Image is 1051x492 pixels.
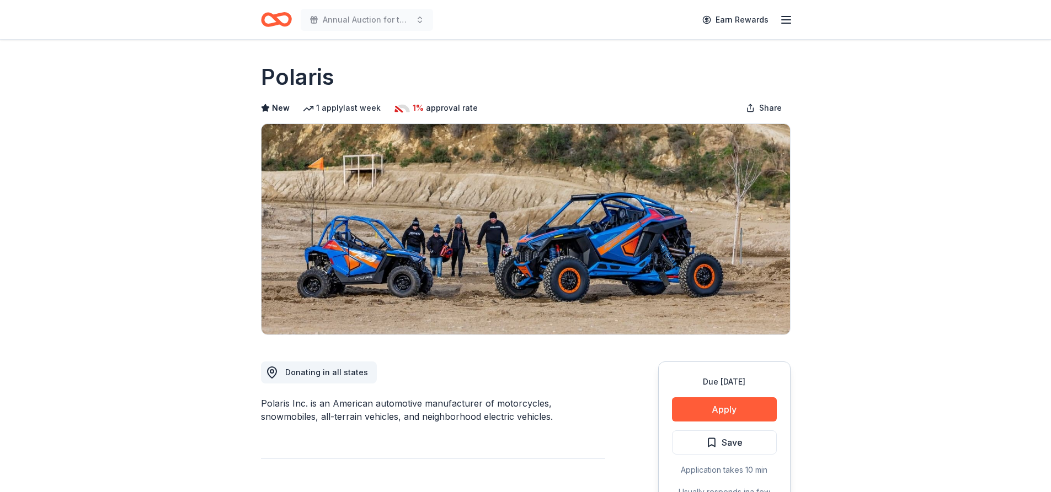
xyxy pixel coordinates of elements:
span: Save [722,435,743,450]
a: Home [261,7,292,33]
span: Share [759,101,782,115]
div: Due [DATE] [672,375,777,388]
button: Apply [672,397,777,421]
button: Annual Auction for the Animals [301,9,433,31]
button: Share [737,97,791,119]
span: New [272,101,290,115]
img: Image for Polaris [262,124,790,334]
span: 1% [413,101,424,115]
div: Application takes 10 min [672,463,777,477]
div: 1 apply last week [303,101,381,115]
div: Polaris Inc. is an American automotive manufacturer of motorcycles, snowmobiles, all-terrain vehi... [261,397,605,423]
h1: Polaris [261,62,334,93]
a: Earn Rewards [696,10,775,30]
span: Donating in all states [285,367,368,377]
span: approval rate [426,101,478,115]
button: Save [672,430,777,455]
span: Annual Auction for the Animals [323,13,411,26]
